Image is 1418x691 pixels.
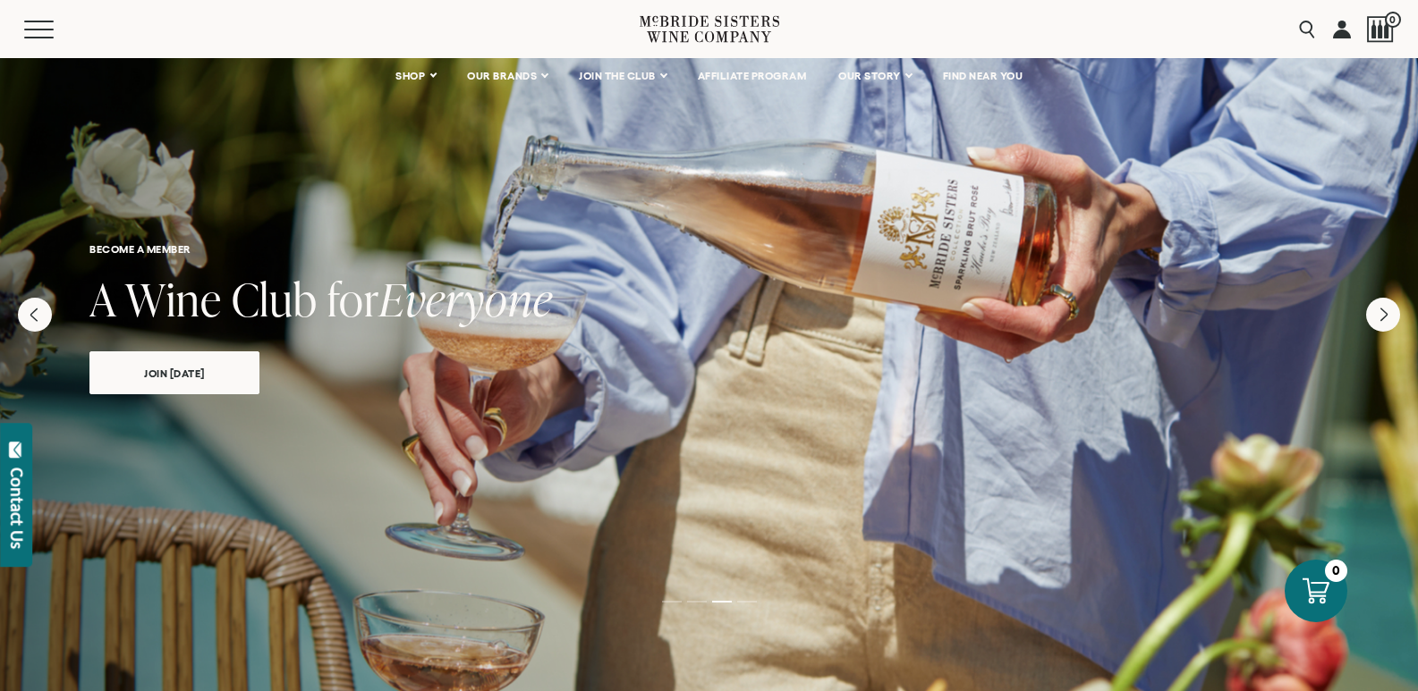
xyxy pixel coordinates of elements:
li: Page dot 4 [737,601,757,603]
div: Contact Us [8,468,26,549]
span: OUR STORY [838,70,901,82]
span: A Wine Club for [89,268,379,330]
a: OUR BRANDS [455,58,558,94]
a: SHOP [384,58,446,94]
span: FIND NEAR YOU [943,70,1023,82]
span: join [DATE] [113,363,236,383]
div: 0 [1325,560,1347,582]
a: OUR STORY [827,58,922,94]
li: Page dot 2 [687,601,707,603]
span: SHOP [395,70,426,82]
span: AFFILIATE PROGRAM [698,70,807,82]
span: Everyone [379,268,553,330]
a: JOIN THE CLUB [567,58,677,94]
a: FIND NEAR YOU [931,58,1035,94]
span: OUR BRANDS [467,70,537,82]
h6: become a member [89,243,1329,255]
span: 0 [1385,12,1401,28]
a: AFFILIATE PROGRAM [686,58,819,94]
button: Next [1366,298,1400,332]
a: join [DATE] [89,351,259,394]
button: Previous [18,298,52,332]
li: Page dot 3 [712,601,732,603]
li: Page dot 1 [662,601,682,603]
span: JOIN THE CLUB [579,70,656,82]
button: Mobile Menu Trigger [24,21,89,38]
